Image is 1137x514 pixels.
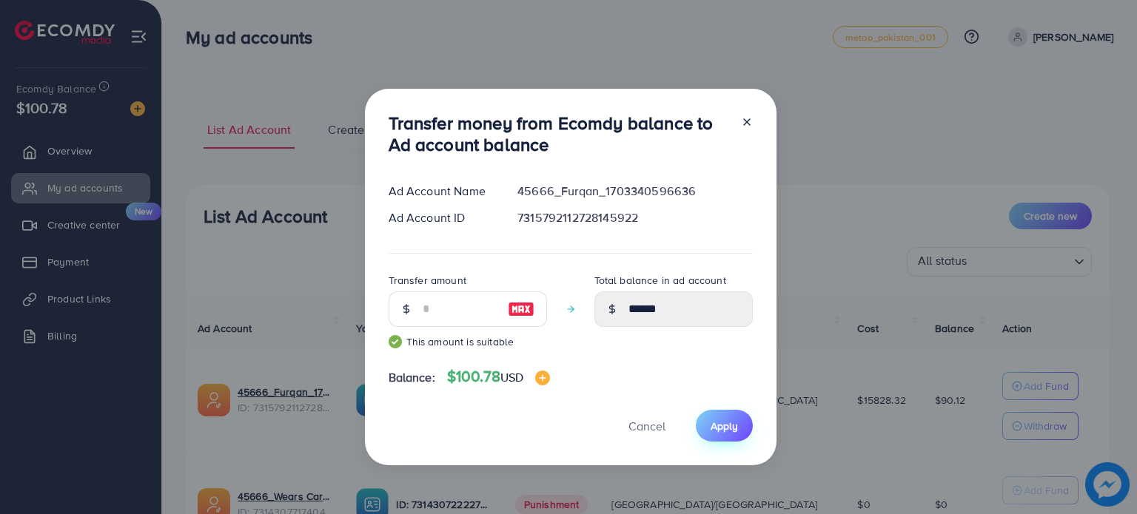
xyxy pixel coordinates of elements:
[711,419,738,433] span: Apply
[389,335,402,348] img: guide
[610,410,684,442] button: Cancel
[447,368,551,386] h4: $100.78
[389,334,547,349] small: This amount is suitable
[696,410,753,442] button: Apply
[389,273,466,288] label: Transfer amount
[389,112,729,155] h3: Transfer money from Ecomdy balance to Ad account balance
[506,183,764,200] div: 45666_Furqan_1703340596636
[377,209,506,226] div: Ad Account ID
[628,418,665,434] span: Cancel
[535,371,550,385] img: image
[508,300,534,318] img: image
[377,183,506,200] div: Ad Account Name
[594,273,726,288] label: Total balance in ad account
[389,369,435,386] span: Balance:
[506,209,764,226] div: 7315792112728145922
[500,369,523,385] span: USD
